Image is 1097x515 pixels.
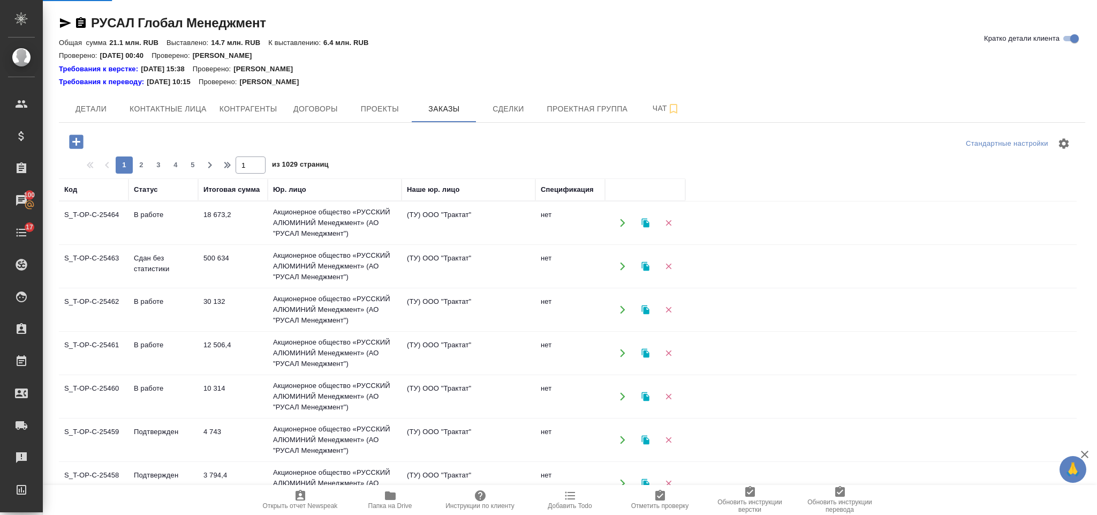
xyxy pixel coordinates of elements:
div: split button [963,136,1051,152]
button: Папка на Drive [345,485,435,515]
a: Требования к верстке: [59,64,141,74]
button: Клонировать [634,429,656,451]
span: Сделки [482,102,534,116]
div: Нажми, чтобы открыть папку с инструкцией [59,77,147,87]
p: [PERSON_NAME] [193,51,260,59]
td: (ТУ) ООО "Трактат" [402,465,535,502]
a: 100 [3,187,40,214]
td: (ТУ) ООО "Трактат" [402,378,535,415]
td: S_T-OP-C-25460 [59,378,128,415]
p: Общая сумма [59,39,109,47]
span: Отметить проверку [631,502,689,510]
td: S_T-OP-C-25458 [59,465,128,502]
td: нет [535,204,605,242]
td: нет [535,421,605,459]
button: Удалить [657,299,679,321]
button: Удалить [657,256,679,278]
td: В работе [128,334,198,372]
svg: Подписаться [667,102,680,115]
p: Проверено: [152,51,193,59]
span: Договоры [290,102,341,116]
td: S_T-OP-C-25459 [59,421,128,459]
button: Открыть [611,212,633,234]
button: Открыть отчет Newspeak [255,485,345,515]
p: 14.7 млн. RUB [211,39,268,47]
td: Акционерное общество «РУССКИЙ АЛЮМИНИЙ Менеджмент» (АО "РУСАЛ Менеджмент") [268,201,402,244]
button: Удалить [657,386,679,408]
td: 18 673,2 [198,204,268,242]
button: Клонировать [634,212,656,234]
button: Обновить инструкции верстки [705,485,795,515]
button: Инструкции по клиенту [435,485,525,515]
td: 10 314 [198,378,268,415]
p: К выставлению: [268,39,323,47]
td: S_T-OP-C-25463 [59,248,128,285]
td: В работе [128,204,198,242]
p: [DATE] 00:40 [100,51,152,59]
td: нет [535,248,605,285]
p: Выставлено: [167,39,211,47]
td: Подтвержден [128,421,198,459]
td: Акционерное общество «РУССКИЙ АЛЮМИНИЙ Менеджмент» (АО "РУСАЛ Менеджмент") [268,462,402,505]
td: 12 506,4 [198,334,268,372]
td: S_T-OP-C-25462 [59,291,128,329]
button: Скопировать ссылку [74,17,87,29]
button: Обновить инструкции перевода [795,485,885,515]
p: Проверено: [199,77,240,87]
button: Удалить [657,212,679,234]
button: Открыть [611,386,633,408]
button: 3 [150,156,167,174]
div: Итоговая сумма [203,184,260,195]
p: 6.4 млн. RUB [323,39,376,47]
div: Код [64,184,77,195]
button: Скопировать ссылку для ЯМессенджера [59,17,72,29]
td: В работе [128,291,198,329]
td: нет [535,465,605,502]
button: Отметить проверку [615,485,705,515]
span: Настроить таблицу [1051,131,1077,156]
div: Спецификация [541,184,594,195]
button: Клонировать [634,386,656,408]
button: Удалить [657,473,679,495]
td: S_T-OP-C-25461 [59,334,128,372]
td: Акционерное общество «РУССКИЙ АЛЮМИНИЙ Менеджмент» (АО "РУСАЛ Менеджмент") [268,288,402,331]
button: 2 [133,156,150,174]
button: Добавить Todo [525,485,615,515]
span: Инструкции по клиенту [445,502,515,510]
td: (ТУ) ООО "Трактат" [402,291,535,329]
p: [PERSON_NAME] [239,77,307,87]
td: Акционерное общество «РУССКИЙ АЛЮМИНИЙ Менеджмент» (АО "РУСАЛ Менеджмент") [268,419,402,461]
span: 17 [19,222,40,233]
button: Открыть [611,342,633,364]
span: 3 [150,160,167,170]
button: 5 [184,156,201,174]
td: нет [535,291,605,329]
td: (ТУ) ООО "Трактат" [402,421,535,459]
span: Контрагенты [220,102,277,116]
p: [DATE] 15:38 [141,64,193,74]
p: 21.1 млн. RUB [109,39,167,47]
span: 4 [167,160,184,170]
div: Статус [134,184,158,195]
div: Нажми, чтобы открыть папку с инструкцией [59,64,141,74]
span: Проектная группа [547,102,627,116]
td: В работе [128,378,198,415]
span: 5 [184,160,201,170]
span: Обновить инструкции верстки [712,498,789,513]
p: [DATE] 10:15 [147,77,199,87]
span: Папка на Drive [368,502,412,510]
td: S_T-OP-C-25464 [59,204,128,242]
button: 4 [167,156,184,174]
td: 30 132 [198,291,268,329]
button: Добавить проект [62,131,91,153]
a: Требования к переводу: [59,77,147,87]
td: (ТУ) ООО "Трактат" [402,248,535,285]
td: Подтвержден [128,465,198,502]
div: Наше юр. лицо [407,184,460,195]
button: 🙏 [1060,456,1086,483]
span: 2 [133,160,150,170]
span: 🙏 [1064,458,1082,481]
p: Проверено: [59,51,100,59]
span: Кратко детали клиента [984,33,1060,44]
td: (ТУ) ООО "Трактат" [402,334,535,372]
